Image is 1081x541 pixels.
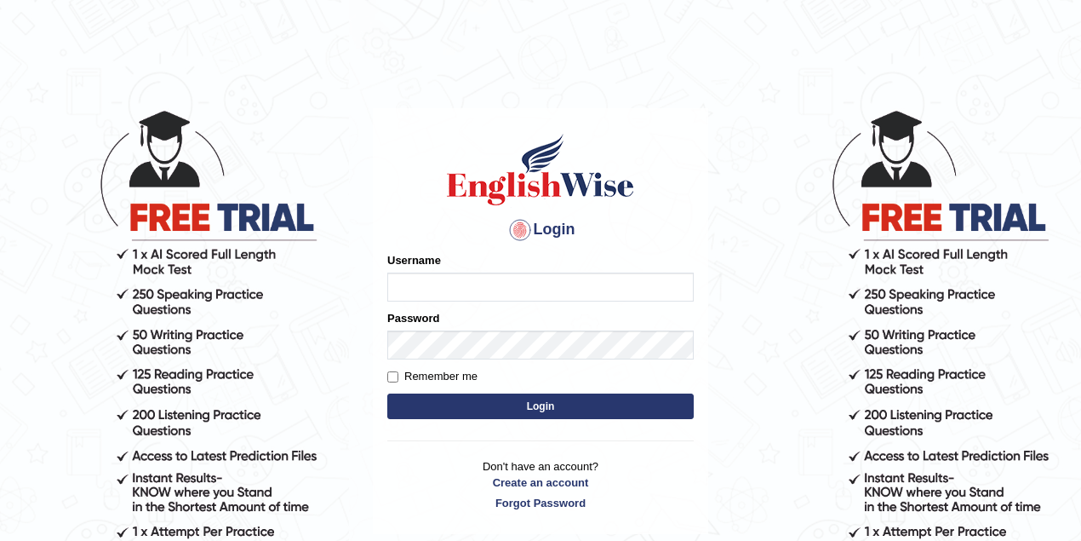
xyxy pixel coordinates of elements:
[387,368,478,385] label: Remember me
[387,216,694,244] h4: Login
[387,371,398,383] input: Remember me
[387,475,694,491] a: Create an account
[387,252,441,268] label: Username
[387,495,694,511] a: Forgot Password
[387,458,694,511] p: Don't have an account?
[387,394,694,419] button: Login
[387,310,439,326] label: Password
[443,131,638,208] img: Logo of English Wise sign in for intelligent practice with AI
